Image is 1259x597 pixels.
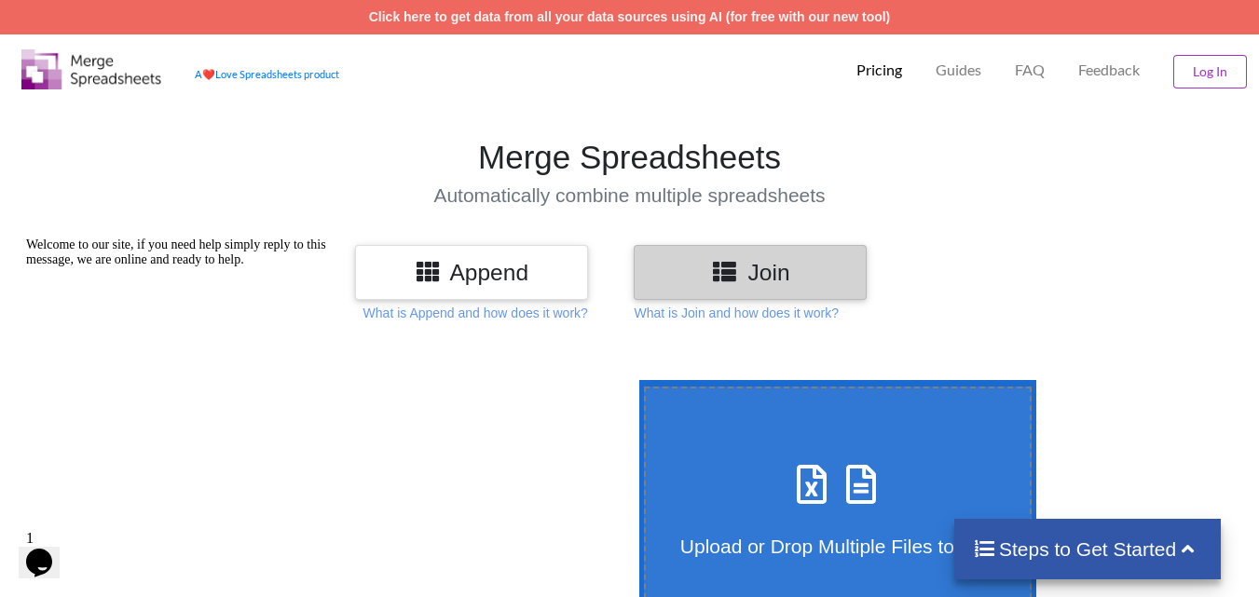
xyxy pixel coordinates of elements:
[21,49,161,89] img: Logo.png
[1078,62,1140,77] span: Feedback
[1015,61,1045,80] p: FAQ
[369,9,891,24] a: Click here to get data from all your data sources using AI (for free with our new tool)
[369,259,574,286] h3: Append
[973,537,1203,561] h4: Steps to Get Started
[1173,55,1247,88] button: Log In
[19,230,354,513] iframe: chat widget
[7,7,308,36] span: Welcome to our site, if you need help simply reply to this message, we are online and ready to help.
[648,259,853,286] h3: Join
[195,68,339,80] a: AheartLove Spreadsheets product
[19,522,78,578] iframe: chat widget
[7,7,343,37] div: Welcome to our site, if you need help simply reply to this message, we are online and ready to help.
[856,61,902,80] p: Pricing
[363,304,588,322] p: What is Append and how does it work?
[936,61,981,80] p: Guides
[202,68,215,80] span: heart
[680,536,995,557] span: Upload or Drop Multiple Files to Join
[634,304,838,322] p: What is Join and how does it work?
